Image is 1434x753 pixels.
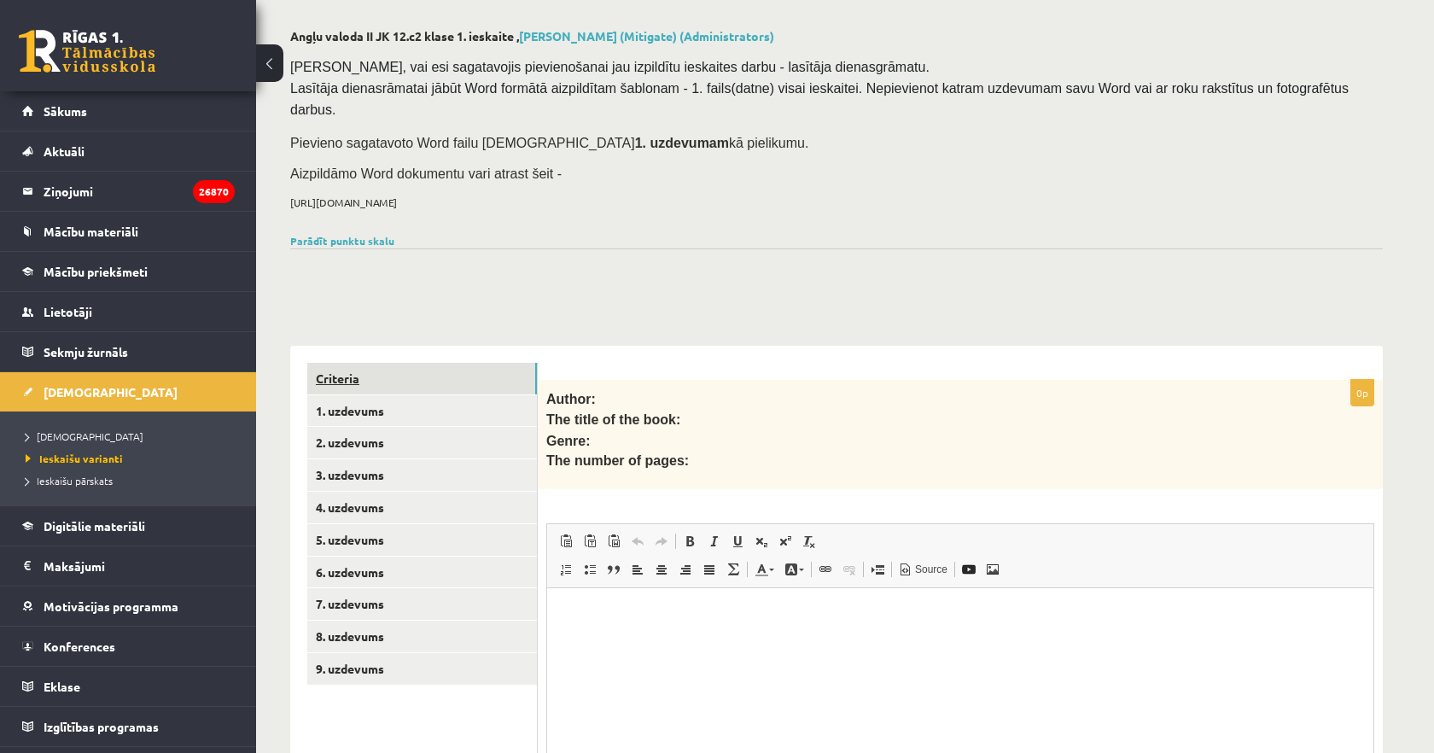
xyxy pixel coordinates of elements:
[290,29,1383,44] h2: Angļu valoda II JK 12.c2 klase 1. ieskaite ,
[22,292,235,331] a: Lietotāji
[307,363,537,394] a: Criteria
[44,598,178,614] span: Motivācijas programma
[26,429,143,443] span: [DEMOGRAPHIC_DATA]
[44,224,138,239] span: Mācību materiāli
[22,372,235,412] a: [DEMOGRAPHIC_DATA]
[749,558,779,581] a: Text Color
[290,195,1374,210] p: [URL][DOMAIN_NAME]
[626,558,650,581] a: Align Left
[307,588,537,620] a: 7. uzdevums
[44,304,92,319] span: Lietotāji
[602,558,626,581] a: Block Quote
[44,384,178,400] span: [DEMOGRAPHIC_DATA]
[22,546,235,586] a: Maksājumi
[578,530,602,552] a: Paste as plain text (⌘+⇧+V)
[26,452,123,465] span: Ieskaišu varianti
[22,332,235,371] a: Sekmju žurnāls
[602,530,626,552] a: Paste from Word
[546,392,596,406] span: Author:
[678,530,702,552] a: Bold (⌘+B)
[290,60,1352,117] span: [PERSON_NAME], vai esi sagatavojis pievienošanai jau izpildītu ieskaites darbu - lasītāja dienasg...
[697,558,721,581] a: Justify
[290,136,808,150] span: Pievieno sagatavoto Word failu [DEMOGRAPHIC_DATA] kā pielikumu.
[22,506,235,546] a: Digitālie materiāli
[22,252,235,291] a: Mācību priekšmeti
[546,434,591,448] span: Genre:
[193,180,235,203] i: 26870
[22,707,235,746] a: Izglītības programas
[626,530,650,552] a: Undo (⌘+Z)
[44,518,145,534] span: Digitālie materiāli
[650,530,673,552] a: Redo (⌘+Y)
[290,234,394,248] a: Parādīt punktu skalu
[44,719,159,734] span: Izglītības programas
[26,429,239,444] a: [DEMOGRAPHIC_DATA]
[44,143,85,159] span: Aktuāli
[702,530,726,552] a: Italic (⌘+I)
[554,530,578,552] a: Paste (⌘+V)
[22,212,235,251] a: Mācību materiāli
[813,558,837,581] a: Link (⌘+K)
[44,344,128,359] span: Sekmju žurnāls
[635,136,729,150] strong: 1. uzdevumam
[837,558,861,581] a: Unlink
[957,558,981,581] a: Embed YouTube Video
[554,558,578,581] a: Insert/Remove Numbered List
[546,453,689,468] span: The number of pages:
[307,492,537,523] a: 4. uzdevums
[749,530,773,552] a: Subscript
[307,621,537,652] a: 8. uzdevums
[307,524,537,556] a: 5. uzdevums
[307,459,537,491] a: 3. uzdevums
[307,557,537,588] a: 6. uzdevums
[912,563,947,577] span: Source
[673,558,697,581] a: Align Right
[894,558,953,581] a: Source
[779,558,809,581] a: Background Color
[22,667,235,706] a: Eklase
[22,91,235,131] a: Sākums
[519,28,774,44] a: [PERSON_NAME] (Mitigate) (Administrators)
[307,395,537,427] a: 1. uzdevums
[44,679,80,694] span: Eklase
[981,558,1005,581] a: Image
[773,530,797,552] a: Superscript
[26,473,239,488] a: Ieskaišu pārskats
[721,558,745,581] a: Math
[307,427,537,458] a: 2. uzdevums
[26,474,113,487] span: Ieskaišu pārskats
[866,558,889,581] a: Insert Page Break for Printing
[22,131,235,171] a: Aktuāli
[1350,379,1374,406] p: 0p
[650,558,673,581] a: Center
[19,30,155,73] a: Rīgas 1. Tālmācības vidusskola
[26,451,239,466] a: Ieskaišu varianti
[797,530,821,552] a: Remove Format
[546,412,680,427] span: The title of the book:
[578,558,602,581] a: Insert/Remove Bulleted List
[44,264,148,279] span: Mācību priekšmeti
[726,530,749,552] a: Underline (⌘+U)
[44,546,235,586] legend: Maksājumi
[44,172,235,211] legend: Ziņojumi
[22,172,235,211] a: Ziņojumi26870
[307,653,537,685] a: 9. uzdevums
[290,166,562,181] span: Aizpildāmo Word dokumentu vari atrast šeit -
[22,627,235,666] a: Konferences
[44,639,115,654] span: Konferences
[22,587,235,626] a: Motivācijas programma
[44,103,87,119] span: Sākums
